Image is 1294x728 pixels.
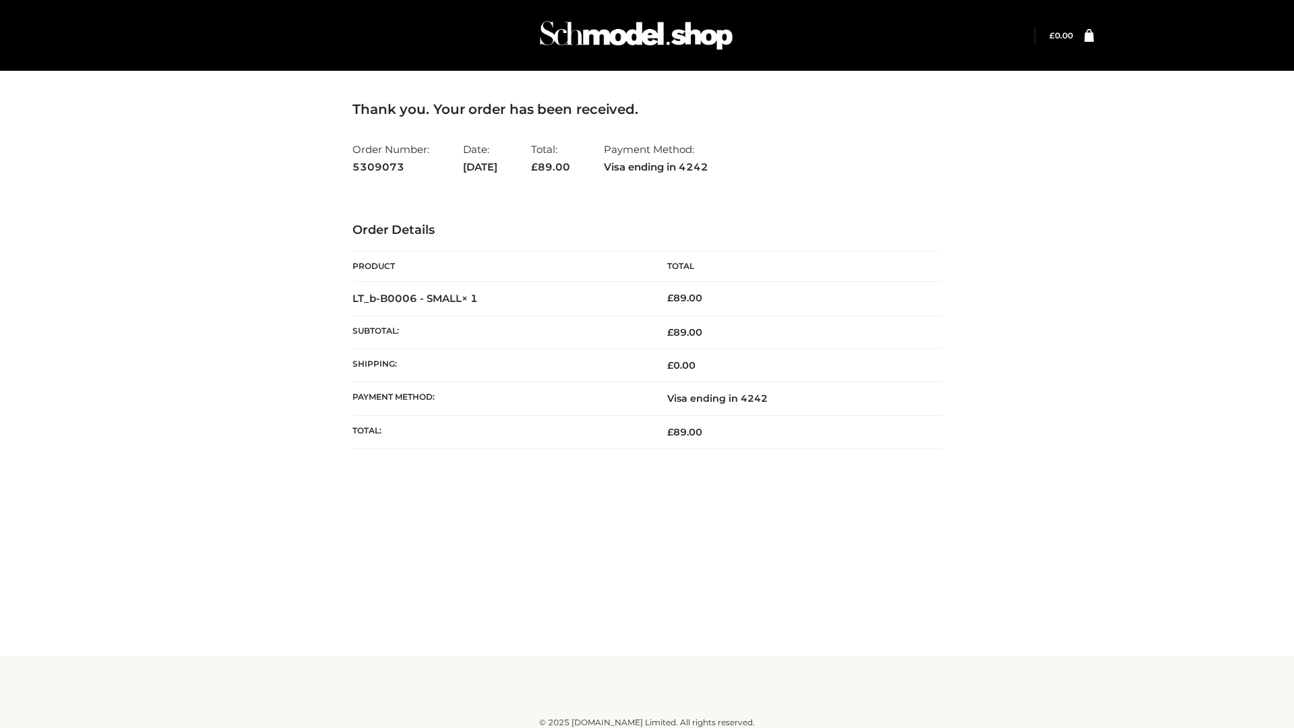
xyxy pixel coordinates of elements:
[462,292,478,305] strong: × 1
[463,158,497,176] strong: [DATE]
[352,415,647,448] th: Total:
[352,315,647,348] th: Subtotal:
[1049,30,1073,40] a: £0.00
[352,251,647,282] th: Product
[352,158,429,176] strong: 5309073
[531,138,570,179] li: Total:
[647,382,942,415] td: Visa ending in 4242
[531,160,570,173] span: 89.00
[531,160,538,173] span: £
[1049,30,1055,40] span: £
[667,426,673,438] span: £
[667,359,673,371] span: £
[352,349,647,382] th: Shipping:
[667,426,702,438] span: 89.00
[463,138,497,179] li: Date:
[604,138,708,179] li: Payment Method:
[667,326,702,338] span: 89.00
[352,382,647,415] th: Payment method:
[667,326,673,338] span: £
[667,292,673,304] span: £
[667,359,696,371] bdi: 0.00
[667,292,702,304] bdi: 89.00
[352,138,429,179] li: Order Number:
[604,158,708,176] strong: Visa ending in 4242
[1049,30,1073,40] bdi: 0.00
[352,223,942,238] h3: Order Details
[647,251,942,282] th: Total
[352,292,478,305] strong: LT_b-B0006 - SMALL
[352,101,942,117] h3: Thank you. Your order has been received.
[535,9,737,62] img: Schmodel Admin 964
